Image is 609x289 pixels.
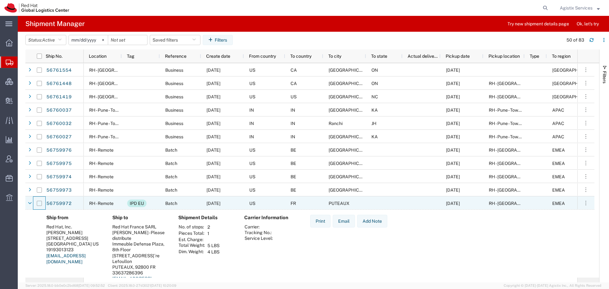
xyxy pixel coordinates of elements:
[89,81,143,86] span: RH - Raleigh
[127,54,134,59] span: Tag
[112,253,168,264] div: [STREET_ADDRESS]¨re Lefoullon
[46,119,72,129] a: 56760032
[552,148,565,153] span: EMEA
[165,121,183,126] span: Business
[46,230,102,235] div: [PERSON_NAME]
[25,35,66,45] button: Status:Active
[371,94,378,99] span: NC
[89,148,114,153] span: RH - Remote
[89,54,107,59] span: Location
[206,161,220,166] span: 09/09/2025
[89,121,127,126] span: RH - Pune - Tower 6
[488,54,520,59] span: Pickup location
[446,187,460,193] span: 09/09/2025
[46,215,102,220] h4: Ship from
[371,134,378,139] span: KA
[244,224,273,230] th: Carrier:
[249,54,276,59] span: From country
[489,94,543,99] span: RH - Raleigh
[206,68,220,73] span: 09/09/2025
[78,284,105,287] span: [DATE] 09:52:52
[291,81,297,86] span: CA
[89,201,114,206] span: RH - Remote
[552,134,564,139] span: APAC
[333,215,355,227] button: Email
[46,105,72,115] a: 56760037
[112,270,168,276] div: 33637286396
[249,201,255,206] span: US
[206,108,220,113] span: 09/09/2025
[446,121,460,126] span: 09/09/2025
[46,92,72,102] a: 56761419
[130,200,144,207] div: IPD EU
[205,230,222,237] td: 1
[112,241,168,253] div: Immeuble Defense Plaza, 8th Floor
[165,134,183,139] span: Business
[46,247,102,253] div: 19193013123
[165,174,177,179] span: Batch
[165,148,177,153] span: Batch
[46,54,62,59] span: Ship No.
[446,81,460,86] span: 09/09/2025
[329,148,374,153] span: Brussels
[489,201,543,206] span: RH - Raleigh
[504,283,601,288] span: Copyright © [DATE]-[DATE] Agistix Inc., All Rights Reserved
[46,159,72,169] a: 56759975
[489,81,543,86] span: RH - Raleigh
[112,224,168,230] div: Red Hat France SARL
[46,235,102,241] div: [STREET_ADDRESS]
[46,145,72,155] a: 56759976
[489,134,526,139] span: RH - Pune - Tower 6
[329,187,374,193] span: Brussels
[89,94,143,99] span: RH - Raleigh
[446,161,460,166] span: 09/09/2025
[560,4,593,11] span: Agistix Services
[178,215,234,220] h4: Shipment Details
[446,134,460,139] span: 09/09/2025
[507,21,569,27] span: Try new shipment details page
[560,4,600,12] button: Agistix Services
[46,253,86,265] a: [EMAIL_ADDRESS][DOMAIN_NAME]
[371,108,378,113] span: KA
[552,108,564,113] span: APAC
[329,174,374,179] span: Brussels
[205,242,222,249] td: 5 LBS
[206,134,220,139] span: 09/09/2025
[89,187,114,193] span: RH - Remote
[203,35,233,45] button: Filters
[89,134,127,139] span: RH - Pune - Tower 6
[89,174,114,179] span: RH - Remote
[249,187,255,193] span: US
[329,134,374,139] span: Bengaluru
[552,201,565,206] span: EMEA
[46,241,102,247] div: [GEOGRAPHIC_DATA] US
[446,201,460,206] span: 09/09/2025
[178,242,205,249] th: Total Weight:
[165,187,177,193] span: Batch
[206,54,230,59] span: Create date
[244,230,273,235] th: Tracking No.:
[552,174,565,179] span: EMEA
[489,174,543,179] span: RH - Raleigh
[244,235,273,241] th: Service Level:
[329,68,374,73] span: Ottawa
[408,54,438,59] span: Actual delivery date
[489,121,526,126] span: RH - Pune - Tower 6
[571,19,604,29] button: Ok, let's try
[112,276,152,287] a: [EMAIL_ADDRESS][DOMAIN_NAME]
[291,94,297,99] span: US
[150,35,200,45] button: Saved filters
[206,201,220,206] span: 09/09/2025
[371,121,377,126] span: JH
[489,187,543,193] span: RH - Raleigh
[165,161,177,166] span: Batch
[446,54,470,59] span: Pickup date
[206,148,220,153] span: 09/09/2025
[206,94,220,99] span: 09/09/2025
[310,215,331,227] button: Print
[206,81,220,86] span: 09/09/2025
[291,201,296,206] span: FR
[329,121,343,126] span: Ranchi
[291,68,297,73] span: CA
[552,94,598,99] span: North America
